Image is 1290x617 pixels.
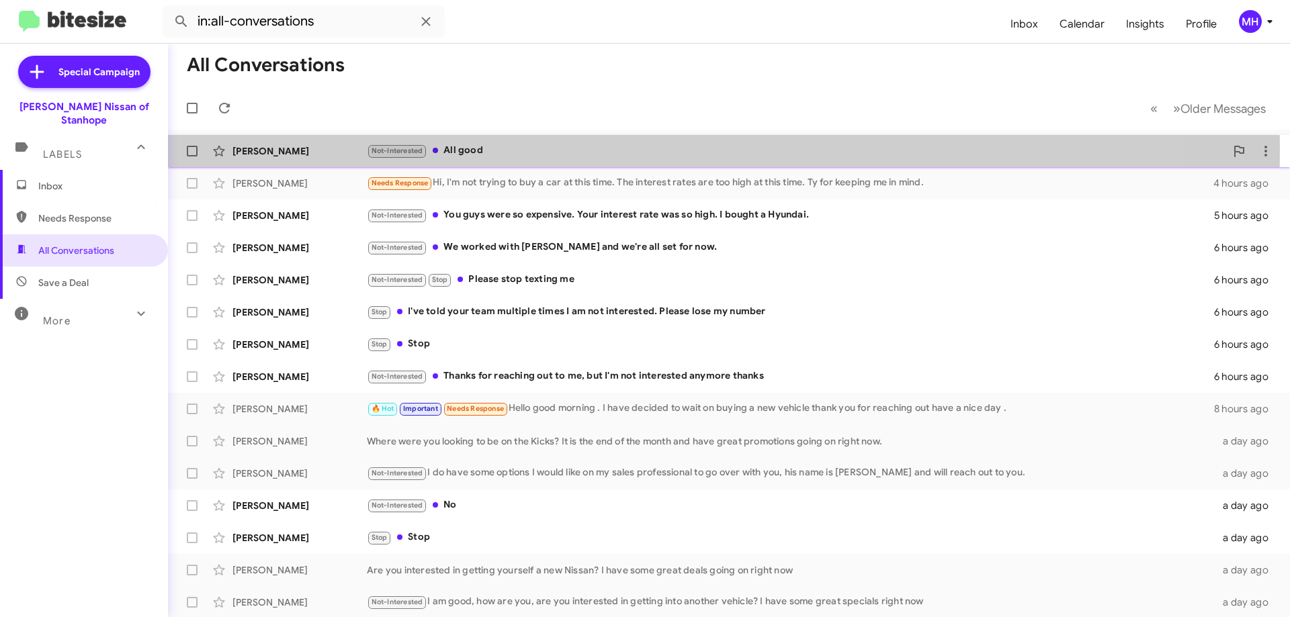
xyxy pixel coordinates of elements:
span: Important [403,404,438,413]
h1: All Conversations [187,54,345,76]
div: I've told your team multiple times I am not interested. Please lose my number [367,304,1214,320]
div: [PERSON_NAME] [232,499,367,512]
div: [PERSON_NAME] [232,434,367,448]
div: All good [367,143,1225,158]
div: 4 hours ago [1213,177,1279,190]
span: Not-Interested [372,469,423,477]
span: Stop [372,307,388,316]
div: MH [1239,10,1262,33]
nav: Page navigation example [1143,95,1274,122]
span: Not-Interested [372,598,423,606]
div: a day ago [1215,434,1279,448]
div: [PERSON_NAME] [232,338,367,351]
button: Next [1165,95,1274,122]
div: [PERSON_NAME] [232,467,367,480]
span: Needs Response [372,179,429,187]
span: Not-Interested [372,372,423,381]
button: MH [1228,10,1275,33]
div: [PERSON_NAME] [232,531,367,544]
div: We worked with [PERSON_NAME] and we're all set for now. [367,240,1214,255]
span: Inbox [38,179,153,193]
div: Hello good morning . I have decided to wait on buying a new vehicle thank you for reaching out ha... [367,401,1214,416]
div: a day ago [1215,499,1279,512]
span: More [43,315,71,327]
span: Not-Interested [372,146,423,155]
input: Search [163,5,445,38]
span: Older Messages [1180,101,1266,116]
span: Needs Response [38,211,153,225]
div: 6 hours ago [1214,241,1279,254]
span: 🔥 Hot [372,404,394,413]
span: Save a Deal [38,276,89,289]
span: Needs Response [447,404,504,413]
span: Not-Interested [372,501,423,510]
button: Previous [1142,95,1166,122]
div: [PERSON_NAME] [232,273,367,287]
span: All Conversations [38,244,114,257]
span: Not-Interested [372,243,423,252]
a: Profile [1175,5,1228,44]
a: Inbox [1000,5,1049,44]
span: Stop [372,340,388,348]
span: Special Campaign [58,65,140,79]
div: 5 hours ago [1214,209,1279,222]
div: [PERSON_NAME] [232,402,367,416]
span: Stop [372,533,388,542]
span: Not-Interested [372,275,423,284]
div: 6 hours ago [1214,338,1279,351]
div: Hi, I'm not trying to buy a car at this time. The interest rates are too high at this time. Ty fo... [367,175,1213,191]
div: 6 hours ago [1214,305,1279,319]
div: a day ago [1215,596,1279,609]
div: Are you interested in getting yourself a new Nissan? I have some great deals going on right now [367,563,1215,577]
div: I am good, how are you, are you interested in getting into another vehicle? I have some great spe... [367,594,1215,610]
div: [PERSON_NAME] [232,144,367,158]
div: [PERSON_NAME] [232,370,367,383]
div: [PERSON_NAME] [232,241,367,254]
div: You guys were so expensive. Your interest rate was so high. I bought a Hyundai. [367,207,1214,223]
div: a day ago [1215,531,1279,544]
a: Insights [1115,5,1175,44]
span: « [1150,100,1158,117]
div: I do have some options I would like on my sales professional to go over with you, his name is [PE... [367,465,1215,481]
span: Not-Interested [372,211,423,220]
div: [PERSON_NAME] [232,209,367,222]
div: 6 hours ago [1214,370,1279,383]
span: Stop [432,275,448,284]
div: Where were you looking to be on the Kicks? It is the end of the month and have great promotions g... [367,434,1215,448]
span: » [1173,100,1180,117]
div: Stop [367,336,1214,352]
div: 6 hours ago [1214,273,1279,287]
div: [PERSON_NAME] [232,563,367,577]
div: [PERSON_NAME] [232,177,367,190]
div: 8 hours ago [1214,402,1279,416]
div: Thanks for reaching out to me, but I'm not interested anymore thanks [367,369,1214,384]
a: Special Campaign [18,56,150,88]
div: Please stop texting me [367,272,1214,287]
div: a day ago [1215,467,1279,480]
div: a day ago [1215,563,1279,577]
div: [PERSON_NAME] [232,305,367,319]
div: [PERSON_NAME] [232,596,367,609]
span: Labels [43,148,82,160]
div: No [367,497,1215,513]
a: Calendar [1049,5,1115,44]
div: Stop [367,530,1215,545]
